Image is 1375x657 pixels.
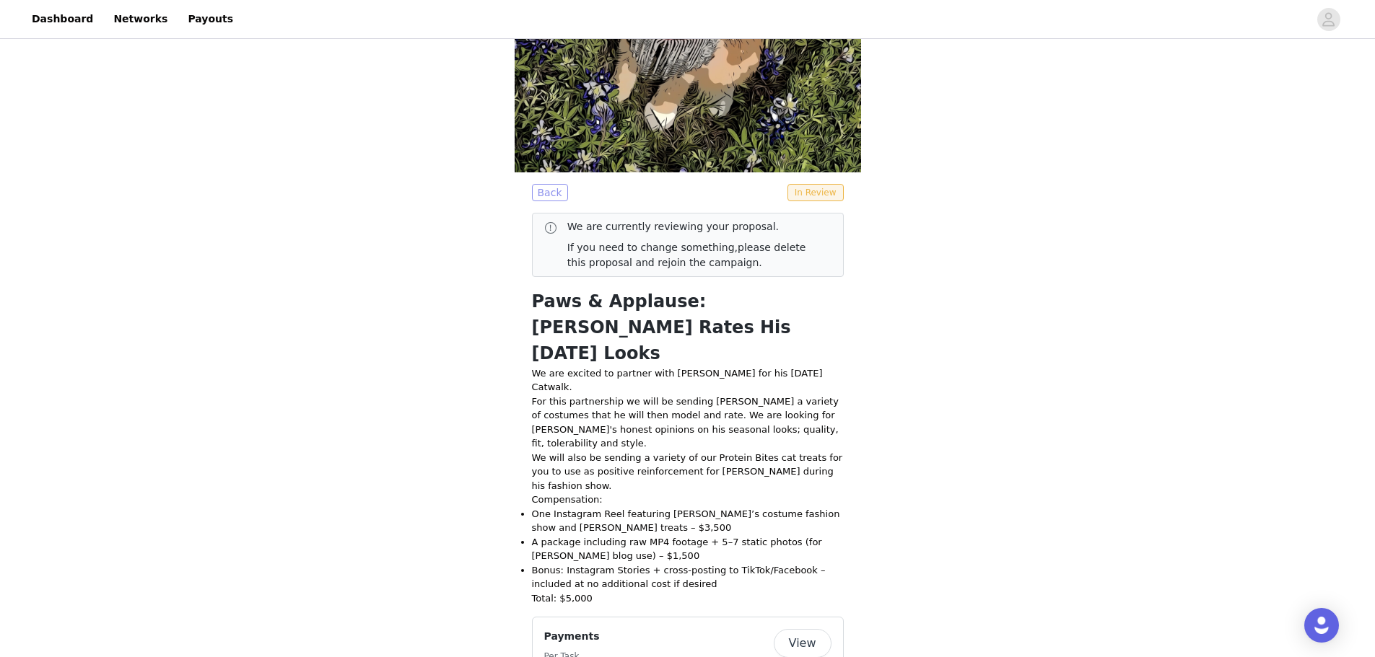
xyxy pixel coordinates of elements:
[1304,608,1339,643] div: Open Intercom Messenger
[532,394,844,451] p: For this partnership we will be sending [PERSON_NAME] a variety of costumes that he will then mod...
[532,288,844,366] h1: Paws & Applause: [PERSON_NAME] Rates His [DATE] Looks
[105,3,176,35] a: Networks
[544,629,600,644] h4: Payments
[567,242,806,268] a: please delete this proposal and rejoin the campaign.
[532,493,844,507] p: Compensation:
[23,3,102,35] a: Dashboard
[532,535,844,563] li: A package including raw MP4 footage + 5–7 static photos (for [PERSON_NAME] blog use) – $1,500
[179,3,242,35] a: Payouts
[532,507,844,535] li: One Instagram Reel featuring [PERSON_NAME]’s costume fashion show and [PERSON_NAME] treats – $3,500
[1322,8,1335,31] div: avatar
[532,451,844,493] p: We will also be sending a variety of our Protein Bites cat treats for you to use as positive rein...
[532,591,844,606] p: Total: $5,000
[532,366,844,394] p: We are excited to partner with [PERSON_NAME] for his [DATE] Catwalk.
[532,563,844,591] li: Bonus: Instagram Stories + cross-posting to TikTok/Facebook – included at no additional cost if d...
[787,184,844,201] span: In Review
[532,184,568,201] button: Back
[567,240,820,270] p: If you need to change something,
[567,219,820,234] p: We are currently reviewing your proposal.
